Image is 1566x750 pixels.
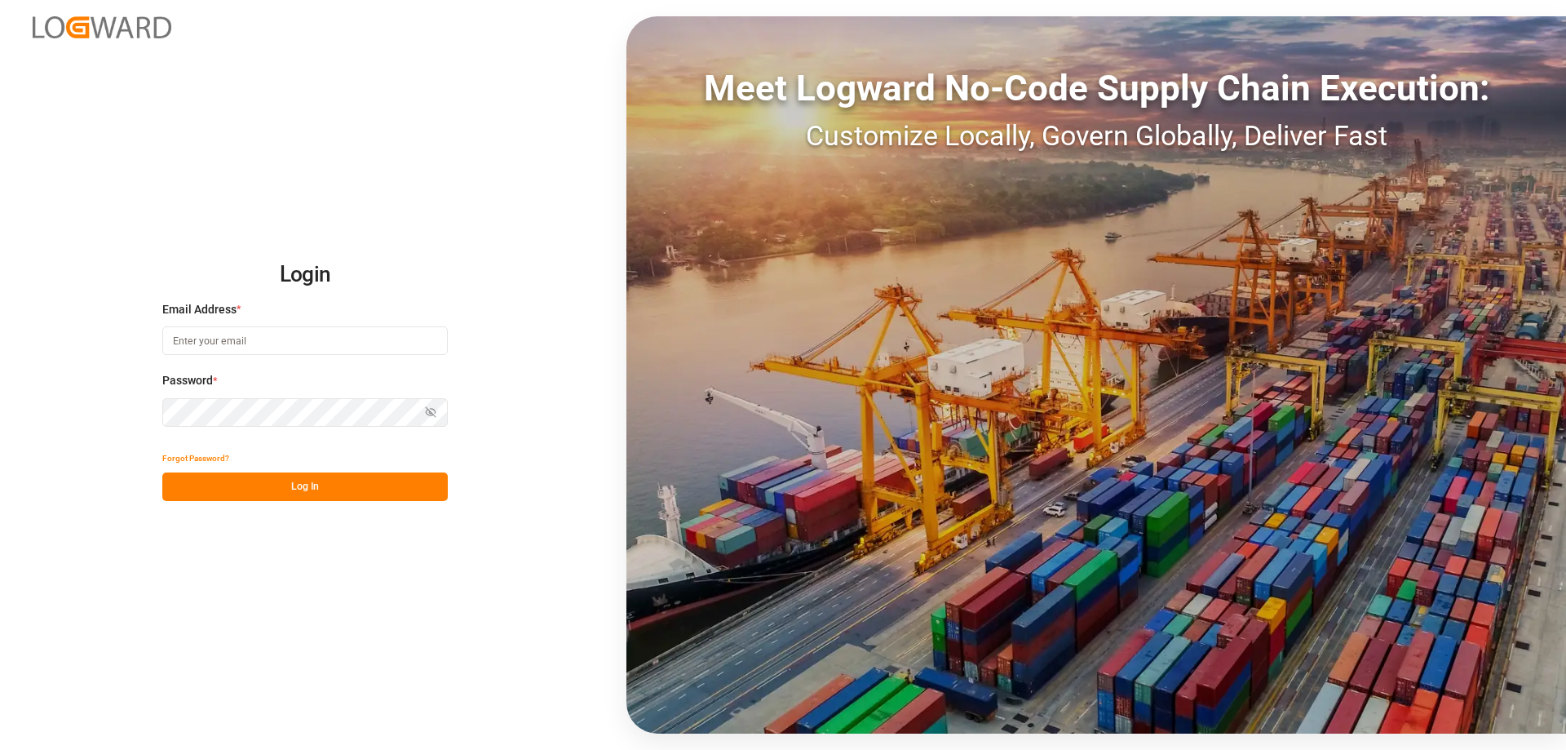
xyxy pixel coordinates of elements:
[162,249,448,301] h2: Login
[162,473,448,501] button: Log In
[33,16,171,38] img: Logward_new_orange.png
[162,326,448,355] input: Enter your email
[162,444,229,473] button: Forgot Password?
[162,372,213,389] span: Password
[162,301,237,318] span: Email Address
[626,61,1566,115] div: Meet Logward No-Code Supply Chain Execution:
[626,115,1566,157] div: Customize Locally, Govern Globally, Deliver Fast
